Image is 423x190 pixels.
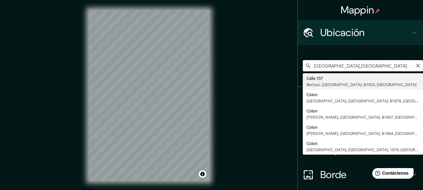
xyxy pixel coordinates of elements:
font: Colon [307,92,317,97]
div: Ubicación [298,20,423,45]
div: Estilo [298,112,423,137]
font: Mappin [341,3,374,17]
button: Activar o desactivar atribución [199,170,206,178]
font: Colon [307,141,317,146]
button: Claro [415,62,420,68]
font: Calle 157 [307,75,323,81]
iframe: Lanzador de widgets de ayuda [367,166,416,183]
div: Patas [298,87,423,112]
input: Elige tu ciudad o zona [303,60,423,71]
font: Colon [307,108,317,114]
img: pin-icon.png [375,8,380,13]
canvas: Mapa [89,10,209,181]
font: Ubicación [320,26,365,39]
font: Colon [307,124,317,130]
font: Borde [320,168,347,181]
font: Berisso, [GEOGRAPHIC_DATA], B1923, [GEOGRAPHIC_DATA] [307,82,416,87]
div: Disposición [298,137,423,162]
div: Borde [298,162,423,187]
